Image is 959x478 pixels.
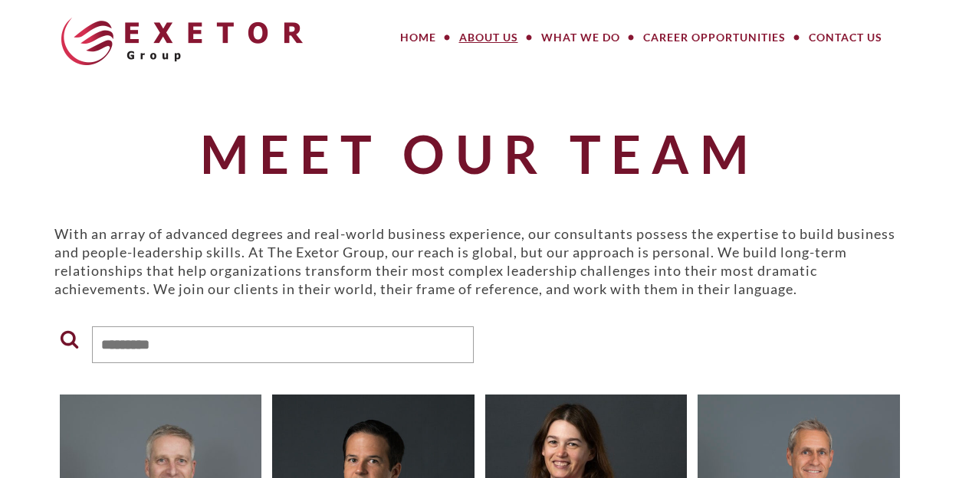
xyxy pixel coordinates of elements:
[530,22,632,53] a: What We Do
[61,18,303,65] img: The Exetor Group
[54,125,905,182] h1: Meet Our Team
[389,22,448,53] a: Home
[54,224,905,298] p: With an array of advanced degrees and real-world business experience, our consultants possess the...
[797,22,894,53] a: Contact Us
[448,22,530,53] a: About Us
[632,22,797,53] a: Career Opportunities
